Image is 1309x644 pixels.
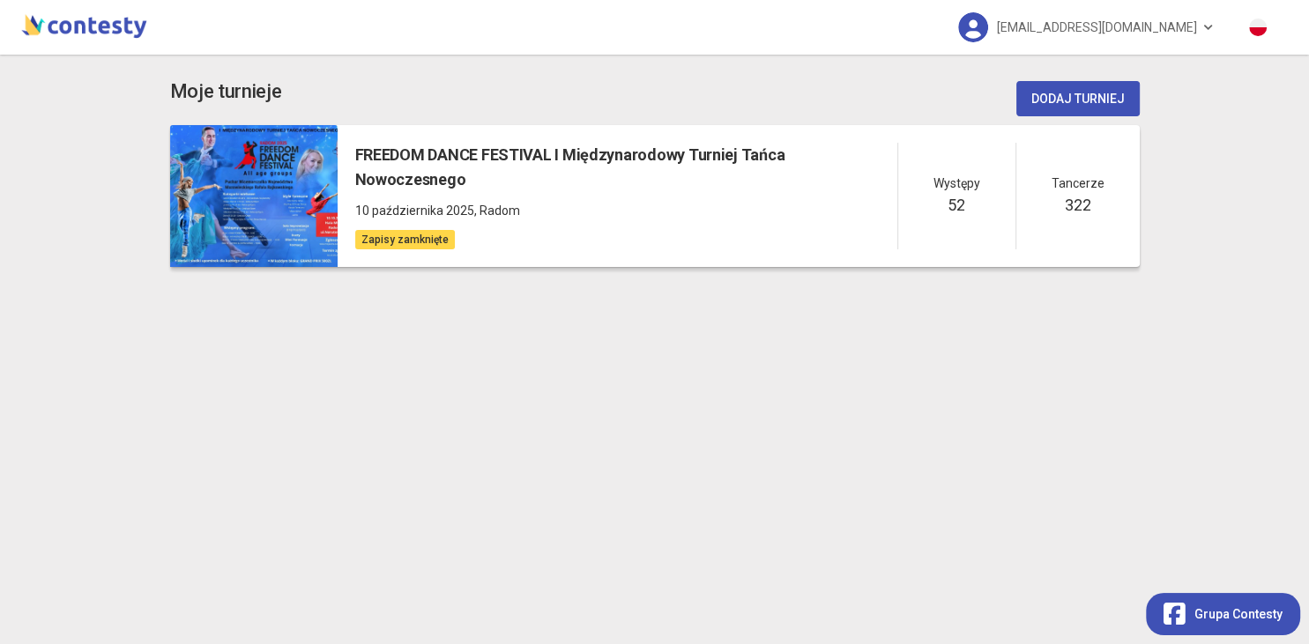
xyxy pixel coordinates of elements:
app-title: competition-list.title [170,77,282,107]
span: Grupa Contesty [1194,604,1283,624]
span: Zapisy zamknięte [355,230,455,249]
span: Występy [933,174,980,193]
button: Dodaj turniej [1016,81,1140,116]
span: 10 października 2025 [355,204,474,218]
span: [EMAIL_ADDRESS][DOMAIN_NAME] [997,9,1197,46]
span: Tancerze [1052,174,1104,193]
h3: Moje turnieje [170,77,282,107]
h5: 52 [948,193,964,218]
span: , Radom [474,204,520,218]
h5: FREEDOM DANCE FESTIVAL I Międzynarodowy Turniej Tańca Nowoczesnego [355,143,897,193]
h5: 322 [1065,193,1090,218]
